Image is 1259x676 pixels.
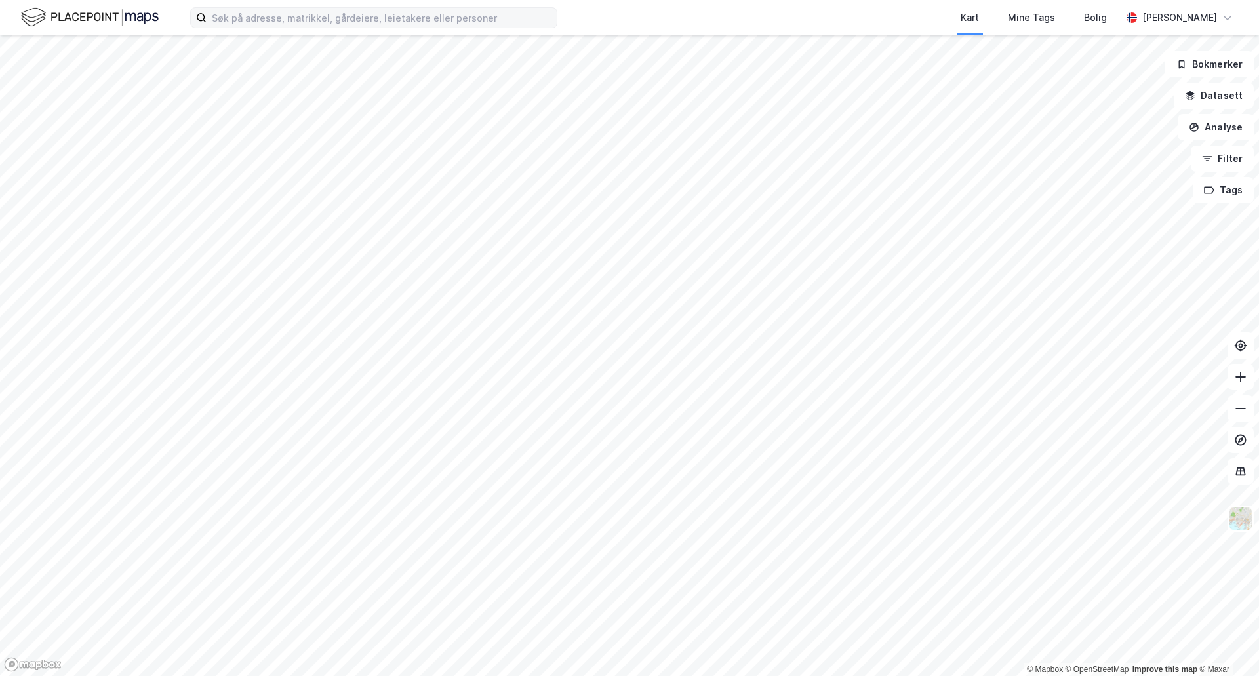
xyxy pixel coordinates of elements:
a: Mapbox [1027,665,1063,674]
button: Bokmerker [1165,51,1254,77]
div: [PERSON_NAME] [1142,10,1217,26]
a: OpenStreetMap [1066,665,1129,674]
button: Tags [1193,177,1254,203]
div: Mine Tags [1008,10,1055,26]
a: Mapbox homepage [4,657,62,672]
button: Analyse [1178,114,1254,140]
iframe: Chat Widget [1193,613,1259,676]
input: Søk på adresse, matrikkel, gårdeiere, leietakere eller personer [207,8,557,28]
img: logo.f888ab2527a4732fd821a326f86c7f29.svg [21,6,159,29]
div: Kart [961,10,979,26]
button: Filter [1191,146,1254,172]
div: Bolig [1084,10,1107,26]
div: Kontrollprogram for chat [1193,613,1259,676]
button: Datasett [1174,83,1254,109]
a: Improve this map [1132,665,1197,674]
img: Z [1228,506,1253,531]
